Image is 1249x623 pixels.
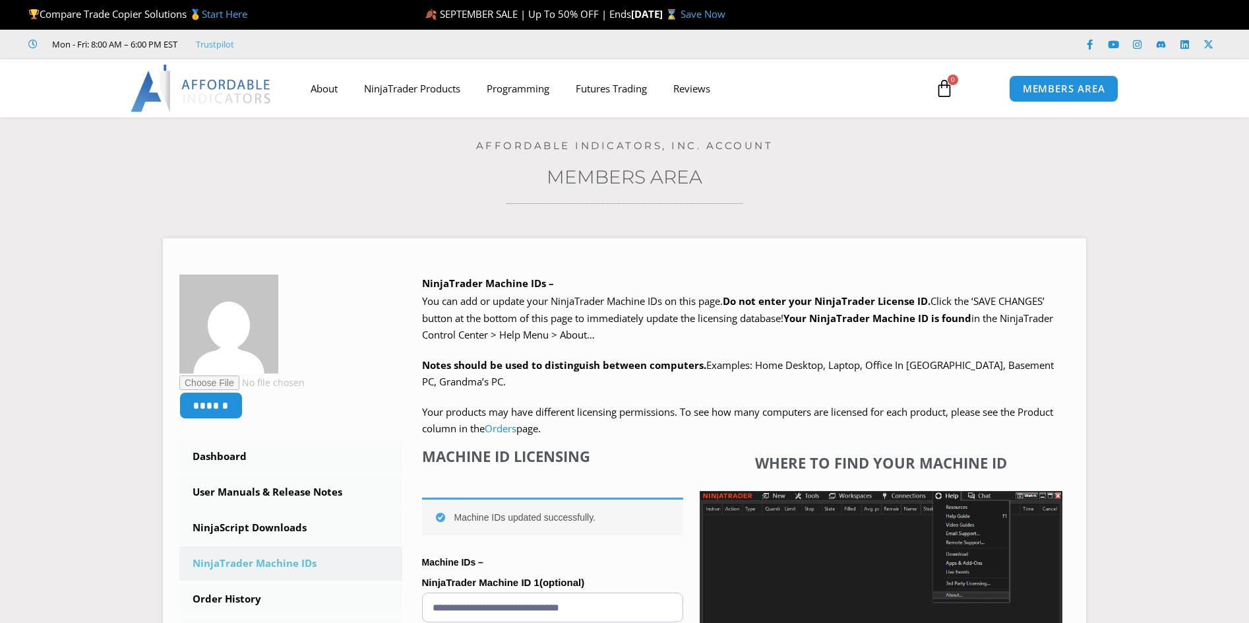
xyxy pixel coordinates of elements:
[948,75,958,85] span: 0
[422,498,683,535] div: Machine IDs updated successfully.
[179,582,402,616] a: Order History
[422,573,683,593] label: NinjaTrader Machine ID 1
[131,65,272,112] img: LogoAI | Affordable Indicators – NinjaTrader
[476,139,774,152] a: Affordable Indicators, Inc. Account
[547,166,702,188] a: Members Area
[297,73,351,104] a: About
[485,422,516,435] a: Orders
[422,294,723,308] span: You can add or update your NinjaTrader Machine IDs on this page.
[422,447,683,465] h4: Machine ID Licensing
[1023,84,1105,94] span: MEMBERS AREA
[783,311,971,325] strong: Your NinjaTrader Machine ID is found
[563,73,660,104] a: Futures Trading
[179,275,278,374] img: fc4ba39e458e2c99a7f7e406bf341920e89f7f4e4347a50453c5658db0a22b58
[422,277,554,290] b: NinjaTrader Machine IDs –
[179,475,402,509] a: User Manuals & Release Notes
[915,69,973,108] a: 0
[473,73,563,104] a: Programming
[196,36,234,52] a: Trustpilot
[681,7,725,20] a: Save Now
[49,36,177,52] span: Mon - Fri: 8:00 AM – 6:00 PM EST
[179,546,402,581] a: NinjaTrader Machine IDs
[425,7,631,20] span: 🍂 SEPTEMBER SALE | Up To 50% OFF | Ends
[660,73,723,104] a: Reviews
[422,405,1053,436] span: Your products may have different licensing permissions. To see how many computers are licensed fo...
[179,440,402,474] a: Dashboard
[179,511,402,545] a: NinjaScript Downloads
[422,358,1054,389] span: Examples: Home Desktop, Laptop, Office In [GEOGRAPHIC_DATA], Basement PC, Grandma’s PC.
[700,454,1062,471] h4: Where to find your Machine ID
[539,577,584,588] span: (optional)
[202,7,247,20] a: Start Here
[422,294,1053,341] span: Click the ‘SAVE CHANGES’ button at the bottom of this page to immediately update the licensing da...
[297,73,920,104] nav: Menu
[422,358,706,372] strong: Notes should be used to distinguish between computers.
[723,294,930,308] b: Do not enter your NinjaTrader License ID.
[28,7,247,20] span: Compare Trade Copier Solutions 🥇
[1009,75,1119,102] a: MEMBERS AREA
[29,9,39,19] img: 🏆
[631,7,681,20] strong: [DATE] ⌛
[351,73,473,104] a: NinjaTrader Products
[422,557,483,568] strong: Machine IDs –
